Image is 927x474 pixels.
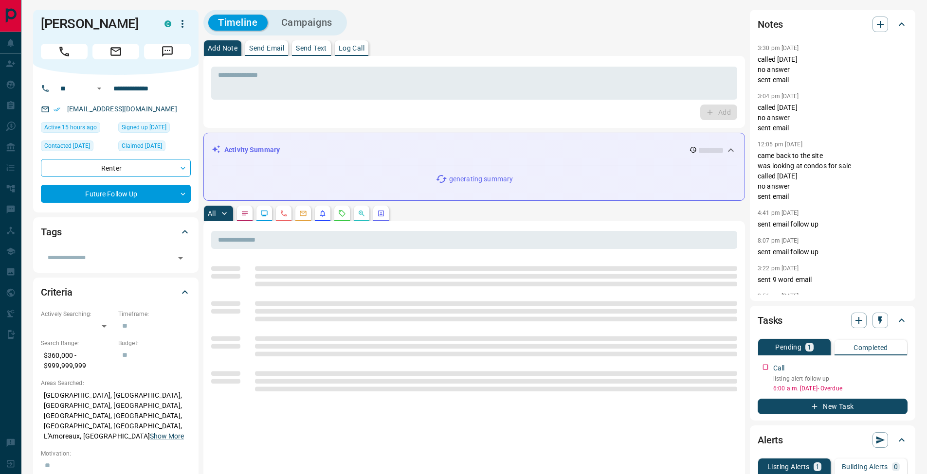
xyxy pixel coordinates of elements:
h2: Notes [758,17,783,32]
div: Tasks [758,309,908,332]
p: Send Email [249,45,284,52]
div: Renter [41,159,191,177]
p: Add Note [208,45,237,52]
p: Send Text [296,45,327,52]
h1: [PERSON_NAME] [41,16,150,32]
p: Pending [775,344,801,351]
p: 0 [894,463,898,470]
svg: Emails [299,210,307,217]
svg: Listing Alerts [319,210,327,217]
p: 3:22 pm [DATE] [758,265,799,272]
p: sent email follow up [758,219,908,229]
div: Future Follow Up [41,185,191,203]
p: Log Call [339,45,364,52]
h2: Tags [41,224,61,240]
p: Motivation: [41,449,191,458]
svg: Requests [338,210,346,217]
span: Active 15 hours ago [44,123,97,132]
button: Campaigns [272,15,342,31]
div: Alerts [758,428,908,452]
p: $360,000 - $999,999,999 [41,348,113,374]
p: 3:56 pm [DATE] [758,293,799,299]
button: New Task [758,399,908,414]
div: Sun May 28 2023 [118,122,191,136]
p: called [DATE] no answer sent email [758,54,908,85]
h2: Alerts [758,432,783,448]
p: [GEOGRAPHIC_DATA], [GEOGRAPHIC_DATA], [GEOGRAPHIC_DATA], [GEOGRAPHIC_DATA], [GEOGRAPHIC_DATA], [G... [41,387,191,444]
p: called [DATE] no answer sent email [758,103,908,133]
div: Mon May 29 2023 [118,140,191,154]
svg: Lead Browsing Activity [260,210,268,217]
span: Claimed [DATE] [122,141,162,151]
span: Email [92,44,139,59]
p: 4:41 pm [DATE] [758,210,799,216]
button: Timeline [208,15,268,31]
h2: Tasks [758,313,782,328]
p: 8:07 pm [DATE] [758,237,799,244]
p: Listing Alerts [767,463,810,470]
a: [EMAIL_ADDRESS][DOMAIN_NAME] [67,105,177,113]
svg: Email Verified [54,106,60,113]
p: 1 [816,463,819,470]
p: came back to the site was looking at condos for sale called [DATE] no answer sent email [758,151,908,202]
div: Tags [41,220,191,244]
p: Activity Summary [224,145,280,155]
p: 12:05 pm [DATE] [758,141,802,148]
p: Areas Searched: [41,379,191,387]
p: 3:04 pm [DATE] [758,93,799,100]
button: Show More [150,431,184,441]
div: Wed Oct 01 2025 [41,140,113,154]
p: 3:30 pm [DATE] [758,45,799,52]
span: Contacted [DATE] [44,141,90,151]
span: Call [41,44,88,59]
span: Signed up [DATE] [122,123,166,132]
p: listing alert follow up [773,374,908,383]
div: Criteria [41,281,191,304]
div: Notes [758,13,908,36]
svg: Notes [241,210,249,217]
p: sent 9 word email [758,275,908,285]
p: All [208,210,216,217]
svg: Agent Actions [377,210,385,217]
button: Open [93,83,105,94]
button: Open [174,251,187,265]
p: generating summary [449,174,513,184]
p: Completed [854,344,888,351]
div: Activity Summary [212,141,737,159]
p: Search Range: [41,339,113,348]
div: condos.ca [164,20,171,27]
p: Budget: [118,339,191,348]
svg: Opportunities [358,210,365,217]
p: Building Alerts [842,463,888,470]
svg: Calls [280,210,288,217]
div: Tue Oct 14 2025 [41,122,113,136]
p: 6:00 a.m. [DATE] - Overdue [773,384,908,393]
p: Timeframe: [118,310,191,318]
p: Actively Searching: [41,310,113,318]
span: Message [144,44,191,59]
h2: Criteria [41,284,73,300]
p: sent email follow up [758,247,908,257]
p: Call [773,363,785,373]
p: 1 [807,344,811,351]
